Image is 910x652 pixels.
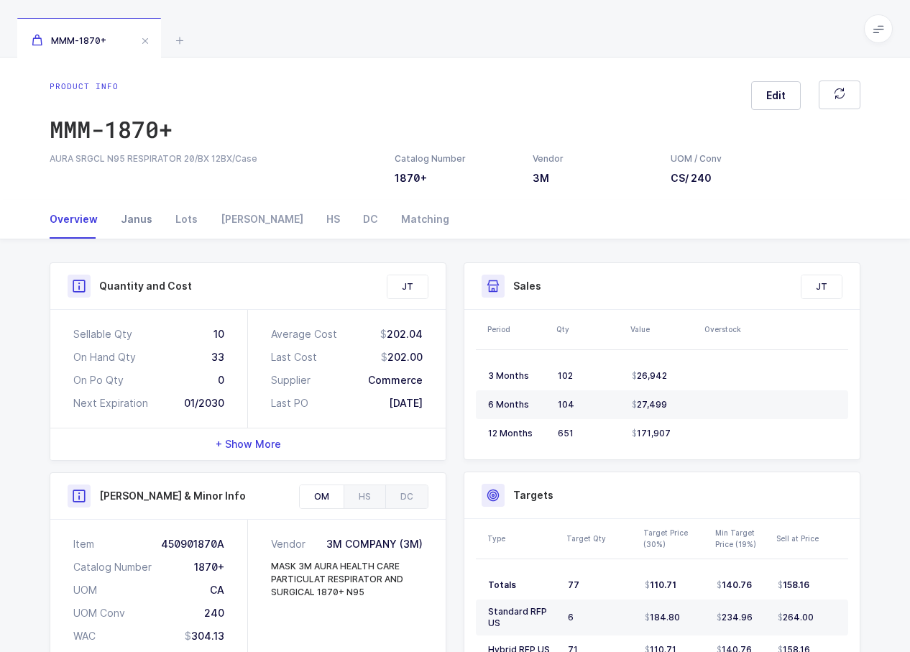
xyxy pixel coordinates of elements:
div: Target Qty [566,533,635,544]
div: Overstock [704,323,770,335]
div: CA [210,583,224,597]
div: OM [300,485,344,508]
div: Overview [50,200,109,239]
h3: [PERSON_NAME] & Minor Info [99,489,246,503]
div: UOM / Conv [671,152,722,165]
div: UOM Conv [73,606,125,620]
div: 0 [218,373,224,387]
span: 27,499 [632,399,667,410]
span: / 240 [685,172,712,184]
h3: 3M [533,171,653,185]
div: HS [315,200,351,239]
div: Commerce [368,373,423,387]
div: Last Cost [271,350,317,364]
span: 234.96 [717,612,753,623]
h3: Quantity and Cost [99,279,192,293]
span: 158.16 [778,579,809,591]
span: 26,942 [632,370,667,382]
div: Sellable Qty [73,327,132,341]
div: UOM [73,583,97,597]
span: 77 [568,579,579,590]
span: + Show More [216,437,281,451]
div: 6 Months [488,399,546,410]
div: On Hand Qty [73,350,136,364]
div: On Po Qty [73,373,124,387]
span: Standard RFP US [488,606,547,628]
div: 33 [211,350,224,364]
div: Type [487,533,558,544]
div: Period [487,323,548,335]
div: DC [385,485,428,508]
div: 202.04 [380,327,423,341]
div: Min Target Price (19%) [715,527,768,550]
div: Last PO [271,396,308,410]
div: DC [351,200,390,239]
span: Edit [766,88,786,103]
div: MASK 3M AURA HEALTH CARE PARTICULAT RESPIRATOR AND SURGICAL 1870+ N95 [271,560,423,599]
div: Lots [164,200,209,239]
div: Product info [50,81,173,92]
div: Matching [390,200,449,239]
div: 10 [213,327,224,341]
span: 184.80 [645,612,680,623]
span: 171,907 [632,428,671,439]
div: AURA SRGCL N95 RESPIRATOR 20/BX 12BX/Case [50,152,377,165]
div: 240 [204,606,224,620]
div: Supplier [271,373,311,387]
span: Totals [488,579,516,590]
div: Qty [556,323,622,335]
div: 01/2030 [184,396,224,410]
span: 102 [558,370,573,381]
div: Vendor [533,152,653,165]
div: 304.13 [185,629,224,643]
div: Average Cost [271,327,337,341]
div: Next Expiration [73,396,148,410]
span: MMM-1870+ [32,35,106,46]
button: Edit [751,81,801,110]
span: 6 [568,612,574,623]
div: JT [801,275,842,298]
span: 140.76 [717,579,752,591]
div: Sell at Price [776,533,844,544]
div: JT [387,275,428,298]
div: Target Price (30%) [643,527,707,550]
div: Janus [109,200,164,239]
div: [DATE] [389,396,423,410]
span: 651 [558,428,574,439]
div: + Show More [50,428,446,460]
span: 264.00 [778,612,814,623]
div: WAC [73,629,96,643]
span: 104 [558,399,574,410]
div: [PERSON_NAME] [209,200,315,239]
span: 110.71 [645,579,676,591]
div: 12 Months [488,428,546,439]
div: 202.00 [381,350,423,364]
h3: Sales [513,279,541,293]
div: 3M COMPANY (3M) [326,537,423,551]
div: 3 Months [488,370,546,382]
div: Vendor [271,537,311,551]
h3: Targets [513,488,553,502]
div: Value [630,323,696,335]
div: HS [344,485,385,508]
h3: CS [671,171,722,185]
